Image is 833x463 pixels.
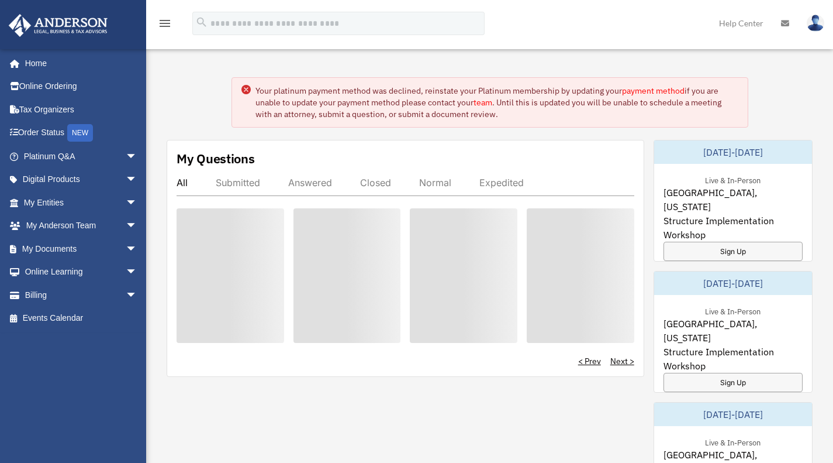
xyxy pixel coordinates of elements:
[696,435,770,448] div: Live & In-Person
[473,97,492,108] a: team
[158,16,172,30] i: menu
[419,177,451,188] div: Normal
[578,355,601,367] a: < Prev
[67,124,93,142] div: NEW
[8,75,155,98] a: Online Ordering
[654,272,812,295] div: [DATE]-[DATE]
[360,177,391,188] div: Closed
[5,14,111,37] img: Anderson Advisors Platinum Portal
[8,191,155,214] a: My Entitiesarrow_drop_down
[8,168,155,191] a: Digital Productsarrow_drop_down
[126,283,149,307] span: arrow_drop_down
[8,260,155,284] a: Online Learningarrow_drop_down
[8,237,155,260] a: My Documentsarrow_drop_down
[158,20,172,30] a: menu
[8,121,155,145] a: Order StatusNEW
[663,186,803,214] span: [GEOGRAPHIC_DATA], [US_STATE]
[216,177,260,188] div: Submitted
[479,177,524,188] div: Expedited
[696,173,770,186] div: Live & In-Person
[8,52,149,75] a: Home
[696,304,770,317] div: Live & In-Person
[126,214,149,238] span: arrow_drop_down
[126,145,149,169] span: arrow_drop_down
[8,98,155,121] a: Tax Organizers
[8,283,155,307] a: Billingarrow_drop_down
[126,191,149,215] span: arrow_drop_down
[177,177,188,188] div: All
[610,355,634,367] a: Next >
[126,237,149,261] span: arrow_drop_down
[126,168,149,192] span: arrow_drop_down
[8,145,155,168] a: Platinum Q&Aarrow_drop_down
[126,260,149,284] span: arrow_drop_down
[663,214,803,242] span: Structure Implementation Workshop
[177,150,255,167] div: My Questions
[663,242,803,261] a: Sign Up
[288,177,332,188] div: Answered
[8,307,155,330] a: Events Calendar
[663,373,803,392] a: Sign Up
[255,85,738,120] div: Your platinum payment method was declined, reinstate your Platinum membership by updating your if...
[622,85,685,96] a: payment method
[195,16,208,29] i: search
[654,403,812,426] div: [DATE]-[DATE]
[663,317,803,345] span: [GEOGRAPHIC_DATA], [US_STATE]
[663,345,803,373] span: Structure Implementation Workshop
[8,214,155,238] a: My Anderson Teamarrow_drop_down
[807,15,824,32] img: User Pic
[654,140,812,164] div: [DATE]-[DATE]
